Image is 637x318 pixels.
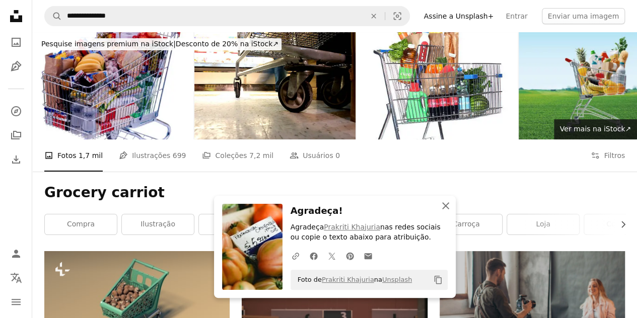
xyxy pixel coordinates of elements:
[41,40,278,48] span: Desconto de 20% na iStock ↗
[41,40,176,48] span: Pesquise imagens premium na iStock |
[430,214,502,234] a: carroça
[6,101,26,121] a: Explorar
[293,272,412,288] span: Foto de na
[363,7,385,26] button: Limpar
[560,125,631,133] span: Ver mais na iStock ↗
[6,125,26,145] a: Coleções
[199,214,271,234] a: vetor
[335,150,340,161] span: 0
[357,32,518,139] img: Total carrinho de compras
[32,32,193,139] img: SUPERMARKET CART
[507,214,579,234] a: loja
[322,276,374,283] a: Prakriti Khajuria
[44,6,410,26] form: Pesquise conteúdo visual em todo o site
[194,32,356,139] img: Carrinho de compras no supermercado-andar vista
[6,244,26,264] a: Entrar / Cadastrar-se
[418,8,500,24] a: Assine a Unsplash+
[542,8,625,24] button: Enviar uma imagem
[202,139,273,172] a: Coleções 7,2 mil
[6,268,26,288] button: Idioma
[249,150,273,161] span: 7,2 mil
[45,7,62,26] button: Pesquise na Unsplash
[359,246,377,266] a: Compartilhar por e-mail
[500,8,533,24] a: Entrar
[6,32,26,52] a: Fotos
[554,119,637,139] a: Ver mais na iStock↗
[341,246,359,266] a: Compartilhar no Pinterest
[6,6,26,28] a: Início — Unsplash
[290,139,340,172] a: Usuários 0
[323,246,341,266] a: Compartilhar no Twitter
[591,139,625,172] button: Filtros
[44,298,230,307] a: um carrinho de compras verde cheio de batatas em um fundo marrom
[6,292,26,312] button: Menu
[324,223,380,231] a: Prakriti Khajuria
[173,150,186,161] span: 699
[305,246,323,266] a: Compartilhar no Facebook
[430,271,447,288] button: Copiar para a área de transferência
[291,204,448,218] h3: Agradeça!
[119,139,186,172] a: Ilustrações 699
[44,184,625,202] h1: Grocery carriot
[614,214,625,234] button: rolar lista para a direita
[122,214,194,234] a: ilustração
[6,149,26,170] a: Histórico de downloads
[385,7,409,26] button: Pesquisa visual
[291,222,448,243] p: Agradeça nas redes sociais ou copie o texto abaixo para atribuição.
[382,276,412,283] a: Unsplash
[45,214,117,234] a: compra
[6,56,26,76] a: Ilustrações
[32,32,288,56] a: Pesquise imagens premium na iStock|Desconto de 20% na iStock↗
